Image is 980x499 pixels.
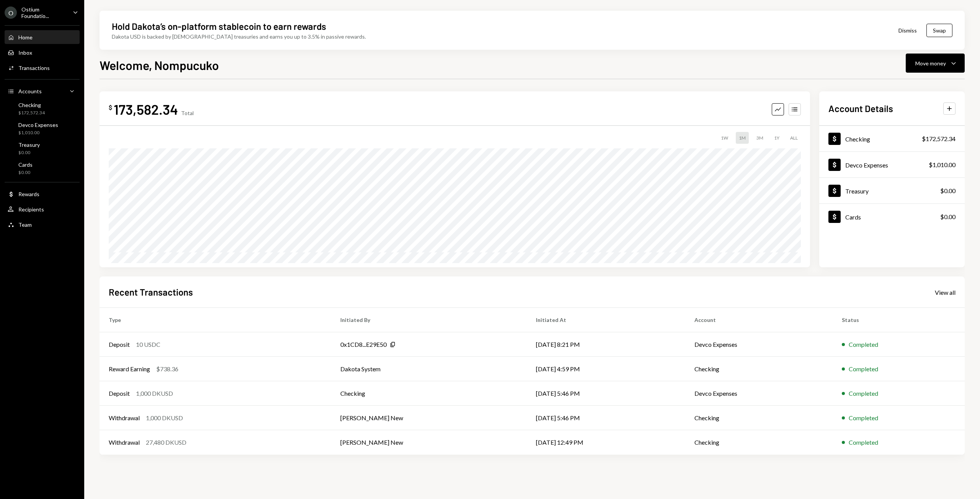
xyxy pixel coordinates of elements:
div: Completed [849,340,878,349]
div: 1Y [771,132,782,144]
td: Devco Expenses [685,332,833,357]
div: Cards [845,213,861,221]
div: Withdrawal [109,438,140,447]
div: Ostium Foundatio... [21,6,67,19]
td: [DATE] 4:59 PM [527,357,685,381]
div: 10 USDC [136,340,160,349]
div: Home [18,34,33,41]
div: Hold Dakota’s on-platform stablecoin to earn rewards [112,20,326,33]
div: Completed [849,413,878,423]
div: $1,010.00 [18,130,58,136]
div: Move money [915,59,946,67]
td: Dakota System [331,357,527,381]
div: Team [18,221,32,228]
a: Cards$0.00 [5,159,80,177]
a: Checking$172,572.34 [5,99,80,118]
div: Devco Expenses [18,122,58,128]
div: 1M [736,132,749,144]
div: 1,000 DKUSD [146,413,183,423]
h1: Welcome, Nompucuko [100,57,219,73]
a: Treasury$0.00 [819,178,965,203]
a: View all [935,288,955,296]
a: Inbox [5,46,80,59]
td: Checking [685,430,833,455]
div: $ [109,104,112,111]
div: Checking [18,102,45,108]
div: O [5,7,17,19]
div: Completed [849,364,878,374]
div: Transactions [18,65,50,71]
div: Deposit [109,340,130,349]
a: Rewards [5,187,80,201]
div: Rewards [18,191,39,197]
h2: Recent Transactions [109,286,193,298]
div: Devco Expenses [845,161,888,169]
td: [PERSON_NAME] New [331,430,527,455]
div: Dakota USD is backed by [DEMOGRAPHIC_DATA] treasuries and earns you up to 3.5% in passive rewards. [112,33,366,41]
div: Inbox [18,49,32,56]
button: Dismiss [889,21,926,39]
div: 173,582.34 [114,101,178,118]
th: Initiated At [527,308,685,332]
a: Accounts [5,84,80,98]
div: $0.00 [18,150,40,156]
td: [DATE] 12:49 PM [527,430,685,455]
div: Treasury [18,141,40,148]
div: 3M [753,132,766,144]
td: Checking [685,406,833,430]
div: Cards [18,161,33,168]
div: 27,480 DKUSD [146,438,186,447]
td: Checking [331,381,527,406]
div: Completed [849,389,878,398]
td: [DATE] 5:46 PM [527,381,685,406]
td: Checking [685,357,833,381]
div: Reward Earning [109,364,150,374]
th: Type [100,308,331,332]
a: Home [5,30,80,44]
td: [DATE] 8:21 PM [527,332,685,357]
div: 1W [718,132,731,144]
a: Devco Expenses$1,010.00 [819,152,965,177]
div: Deposit [109,389,130,398]
div: $0.00 [940,212,955,221]
th: Initiated By [331,308,527,332]
div: $172,572.34 [18,110,45,116]
button: Move money [906,54,965,73]
a: Team [5,218,80,231]
a: Cards$0.00 [819,204,965,229]
a: Recipients [5,202,80,216]
a: Devco Expenses$1,010.00 [5,119,80,138]
a: Transactions [5,61,80,75]
td: [PERSON_NAME] New [331,406,527,430]
div: 1,000 DKUSD [136,389,173,398]
td: Devco Expenses [685,381,833,406]
button: Swap [926,24,952,37]
div: Accounts [18,88,42,94]
div: $738.36 [156,364,178,374]
div: View all [935,289,955,296]
div: Withdrawal [109,413,140,423]
div: ALL [787,132,801,144]
div: Total [181,110,194,116]
div: $0.00 [940,186,955,195]
div: Completed [849,438,878,447]
div: Checking [845,135,870,143]
div: Recipients [18,206,44,213]
div: $1,010.00 [929,160,955,169]
div: Treasury [845,187,869,195]
td: [DATE] 5:46 PM [527,406,685,430]
div: $0.00 [18,169,33,176]
a: Treasury$0.00 [5,139,80,158]
th: Account [685,308,833,332]
a: Checking$172,572.34 [819,126,965,151]
th: Status [833,308,965,332]
div: $172,572.34 [922,134,955,143]
h2: Account Details [828,102,893,115]
div: 0x1CD8...E29E50 [340,340,387,349]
